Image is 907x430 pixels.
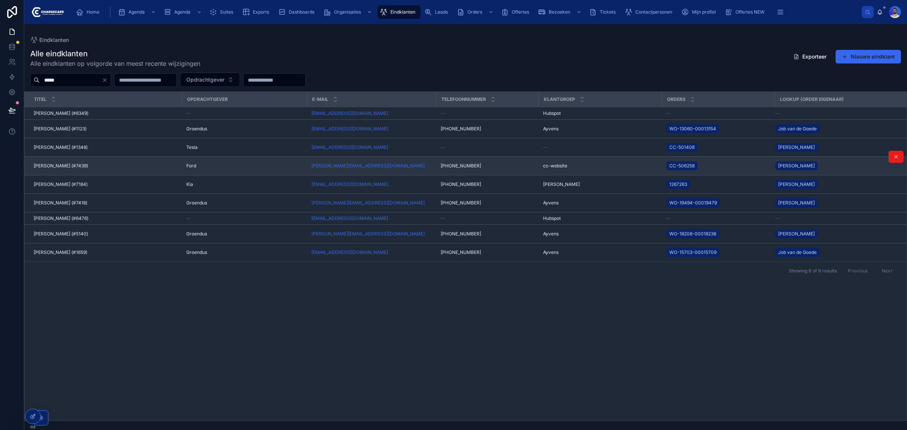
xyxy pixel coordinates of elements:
[775,160,897,172] a: [PERSON_NAME]
[180,73,240,87] button: Select Button
[34,96,46,102] span: Titel
[311,249,388,255] a: [EMAIL_ADDRESS][DOMAIN_NAME]
[34,231,177,237] a: [PERSON_NAME] (#5140)
[441,144,534,150] a: --
[34,181,88,187] span: [PERSON_NAME] (#7184)
[186,181,193,187] span: Kia
[666,197,770,209] a: WO-19494-00019479
[174,9,190,15] span: Agenda
[775,110,780,116] span: --
[186,181,302,187] a: Kia
[186,110,191,116] span: --
[311,231,432,237] a: [PERSON_NAME][EMAIL_ADDRESS][DOMAIN_NAME]
[311,200,432,206] a: [PERSON_NAME][EMAIL_ADDRESS][DOMAIN_NAME]
[311,126,388,132] a: [EMAIL_ADDRESS][DOMAIN_NAME]
[543,126,559,132] span: Ayvens
[669,144,695,150] span: CC-501408
[666,180,690,189] a: 1267263
[441,231,481,237] span: [PHONE_NUMBER]
[240,5,274,19] a: Exports
[441,200,481,206] span: [PHONE_NUMBER]
[787,50,833,63] button: Exporteer
[34,200,177,206] a: [PERSON_NAME] (#7418)
[775,248,820,257] a: Job van de Goede
[34,215,177,221] a: [PERSON_NAME] (#6476)
[311,144,388,150] a: [EMAIL_ADDRESS][DOMAIN_NAME]
[723,5,770,19] a: Offertes NEW
[186,215,302,221] a: --
[311,181,388,187] a: [EMAIL_ADDRESS][DOMAIN_NAME]
[441,126,534,132] a: [PHONE_NUMBER]
[161,5,206,19] a: Agenda
[543,249,657,255] a: Ayvens
[70,4,862,20] div: scrollable content
[778,163,815,169] span: [PERSON_NAME]
[441,110,445,116] span: --
[186,76,224,84] span: Opdrachtgever
[441,163,481,169] span: [PHONE_NUMBER]
[543,200,657,206] a: Ayvens
[666,228,770,240] a: WO-18208-00018238
[778,181,815,187] span: [PERSON_NAME]
[549,9,570,15] span: Bezoeken
[30,6,64,18] img: App logo
[666,229,719,238] a: WO-18208-00018238
[635,9,672,15] span: Contactpersonen
[778,144,815,150] span: [PERSON_NAME]
[441,231,534,237] a: [PHONE_NUMBER]
[836,50,901,63] a: Nieuwe eindklant
[435,9,448,15] span: Leads
[666,110,770,116] a: --
[666,110,671,116] span: --
[543,163,657,169] a: cc-website
[311,126,432,132] a: [EMAIL_ADDRESS][DOMAIN_NAME]
[499,5,534,19] a: Offertes
[186,231,302,237] a: Groendus
[34,110,177,116] a: [PERSON_NAME] (#6349)
[669,126,716,132] span: WO-13060-00013154
[312,96,328,102] span: E-mail
[30,48,200,59] h1: Alle eindklanten
[186,126,207,132] span: Groendus
[512,9,529,15] span: Offertes
[311,163,432,169] a: [PERSON_NAME][EMAIL_ADDRESS][DOMAIN_NAME]
[780,96,844,102] span: Lookup (order eigenaar)
[334,9,361,15] span: Organisaties
[666,248,720,257] a: WO-15703-00015709
[775,141,897,153] a: [PERSON_NAME]
[311,215,388,221] a: [EMAIL_ADDRESS][DOMAIN_NAME]
[543,215,561,221] span: Hubspot
[186,200,302,206] a: Groendus
[311,163,425,169] a: [PERSON_NAME][EMAIL_ADDRESS][DOMAIN_NAME]
[441,181,481,187] span: [PHONE_NUMBER]
[186,163,196,169] span: Ford
[390,9,415,15] span: Eindklanten
[543,200,559,206] span: Ayvens
[311,231,425,237] a: [PERSON_NAME][EMAIL_ADDRESS][DOMAIN_NAME]
[543,110,561,116] span: Hubspot
[666,160,770,172] a: CC-506258
[186,200,207,206] span: Groendus
[666,215,671,221] span: --
[441,163,534,169] a: [PHONE_NUMBER]
[544,96,575,102] span: Klantgroep
[441,249,481,255] span: [PHONE_NUMBER]
[34,144,88,150] span: [PERSON_NAME] (#1348)
[669,181,687,187] span: 1267263
[441,215,534,221] a: --
[666,123,770,135] a: WO-13060-00013154
[667,96,686,102] span: Orders
[441,144,445,150] span: --
[543,144,657,150] a: --
[669,200,717,206] span: WO-19494-00019479
[441,200,534,206] a: [PHONE_NUMBER]
[34,163,177,169] a: [PERSON_NAME] (#7439)
[775,198,818,207] a: [PERSON_NAME]
[30,59,200,68] span: Alle eindklanten op volgorde van meest recente wijzigingen
[311,215,432,221] a: [EMAIL_ADDRESS][DOMAIN_NAME]
[775,197,897,209] a: [PERSON_NAME]
[543,181,580,187] span: [PERSON_NAME]
[34,231,88,237] span: [PERSON_NAME] (#5140)
[775,246,897,258] a: Job van de Goede
[34,163,88,169] span: [PERSON_NAME] (#7439)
